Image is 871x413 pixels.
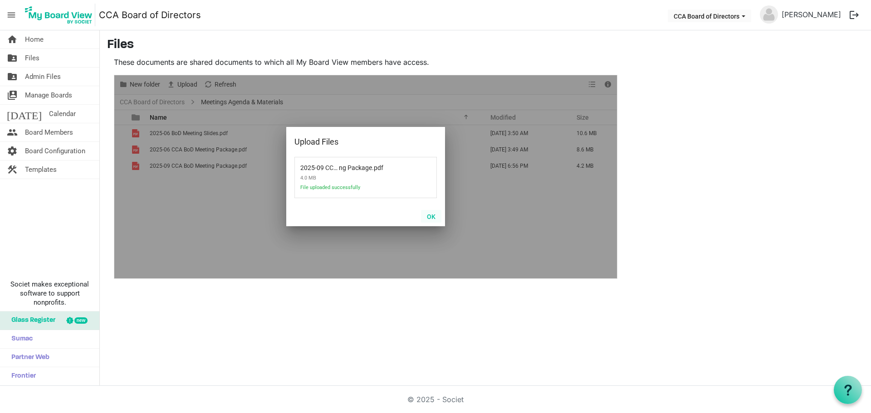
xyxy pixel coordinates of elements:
span: construction [7,160,18,179]
a: © 2025 - Societ [407,395,464,404]
img: My Board View Logo [22,4,95,26]
div: Upload Files [294,135,408,149]
span: Societ makes exceptional software to support nonprofits. [4,280,95,307]
button: OK [421,210,441,223]
span: 4.0 MB [300,171,396,185]
span: menu [3,6,20,24]
span: Board Configuration [25,142,85,160]
span: settings [7,142,18,160]
span: Glass Register [7,311,55,330]
span: folder_shared [7,68,18,86]
span: Sumac [7,330,33,348]
span: Board Members [25,123,73,141]
span: Frontier [7,367,36,385]
span: Manage Boards [25,86,72,104]
span: 2025-09 CCA BoD Meeting Package.pdf [300,159,372,171]
button: logout [845,5,864,24]
a: CCA Board of Directors [99,6,201,24]
span: [DATE] [7,105,42,123]
span: Admin Files [25,68,61,86]
span: Files [25,49,39,67]
span: File uploaded successfully [300,185,396,196]
span: Partner Web [7,349,49,367]
span: home [7,30,18,49]
span: folder_shared [7,49,18,67]
button: CCA Board of Directors dropdownbutton [668,10,751,22]
img: no-profile-picture.svg [760,5,778,24]
p: These documents are shared documents to which all My Board View members have access. [114,57,617,68]
span: Calendar [49,105,76,123]
div: new [74,317,88,324]
span: people [7,123,18,141]
a: My Board View Logo [22,4,99,26]
span: Templates [25,160,57,179]
span: switch_account [7,86,18,104]
h3: Files [107,38,864,53]
span: Home [25,30,44,49]
a: [PERSON_NAME] [778,5,845,24]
